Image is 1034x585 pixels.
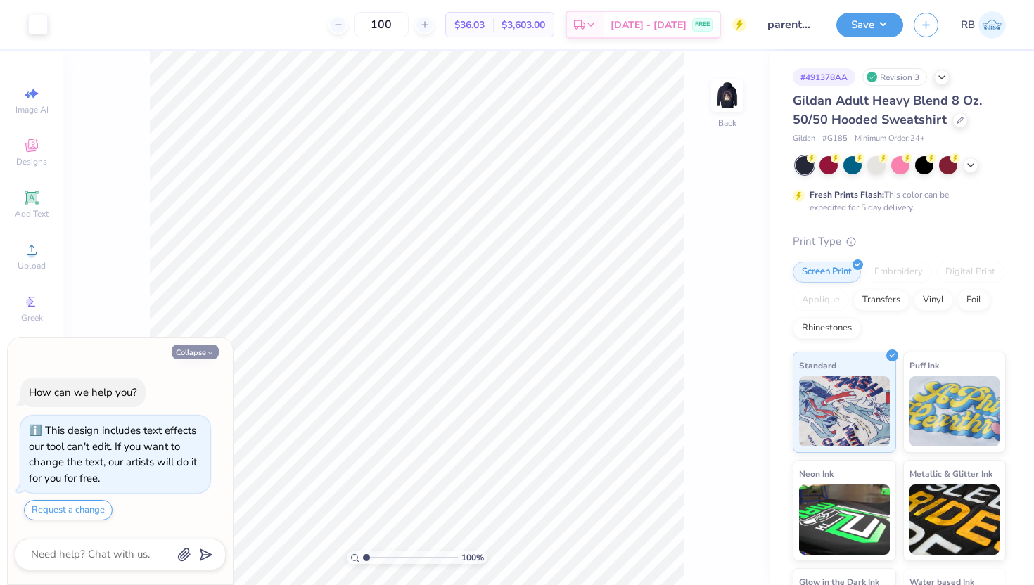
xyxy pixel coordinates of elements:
[172,345,219,359] button: Collapse
[961,11,1006,39] a: RB
[16,156,47,167] span: Designs
[822,133,848,145] span: # G185
[793,68,855,86] div: # 491378AA
[836,13,903,37] button: Save
[957,290,990,311] div: Foil
[793,92,982,128] span: Gildan Adult Heavy Blend 8 Oz. 50/50 Hooded Sweatshirt
[18,260,46,271] span: Upload
[799,466,834,481] span: Neon Ink
[21,312,43,323] span: Greek
[855,133,925,145] span: Minimum Order: 24 +
[611,18,687,32] span: [DATE] - [DATE]
[793,290,849,311] div: Applique
[853,290,909,311] div: Transfers
[29,385,137,399] div: How can we help you?
[354,12,409,37] input: – –
[24,500,113,520] button: Request a change
[909,484,1000,555] img: Metallic & Glitter Ink
[15,208,49,219] span: Add Text
[29,423,197,485] div: This design includes text effects our tool can't edit. If you want to change the text, our artist...
[757,11,826,39] input: Untitled Design
[936,262,1004,283] div: Digital Print
[695,20,710,30] span: FREE
[914,290,953,311] div: Vinyl
[865,262,932,283] div: Embroidery
[799,484,890,555] img: Neon Ink
[793,133,815,145] span: Gildan
[862,68,927,86] div: Revision 3
[909,466,992,481] span: Metallic & Glitter Ink
[799,376,890,446] img: Standard
[793,262,861,283] div: Screen Print
[15,104,49,115] span: Image AI
[793,233,1006,250] div: Print Type
[461,551,484,564] span: 100 %
[793,318,861,339] div: Rhinestones
[810,188,983,214] div: This color can be expedited for 5 day delivery.
[718,117,736,129] div: Back
[909,358,939,373] span: Puff Ink
[502,18,545,32] span: $3,603.00
[713,82,741,110] img: Back
[799,358,836,373] span: Standard
[961,17,975,33] span: RB
[978,11,1006,39] img: Riley Barbalat
[810,189,884,200] strong: Fresh Prints Flash:
[909,376,1000,446] img: Puff Ink
[454,18,485,32] span: $36.03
